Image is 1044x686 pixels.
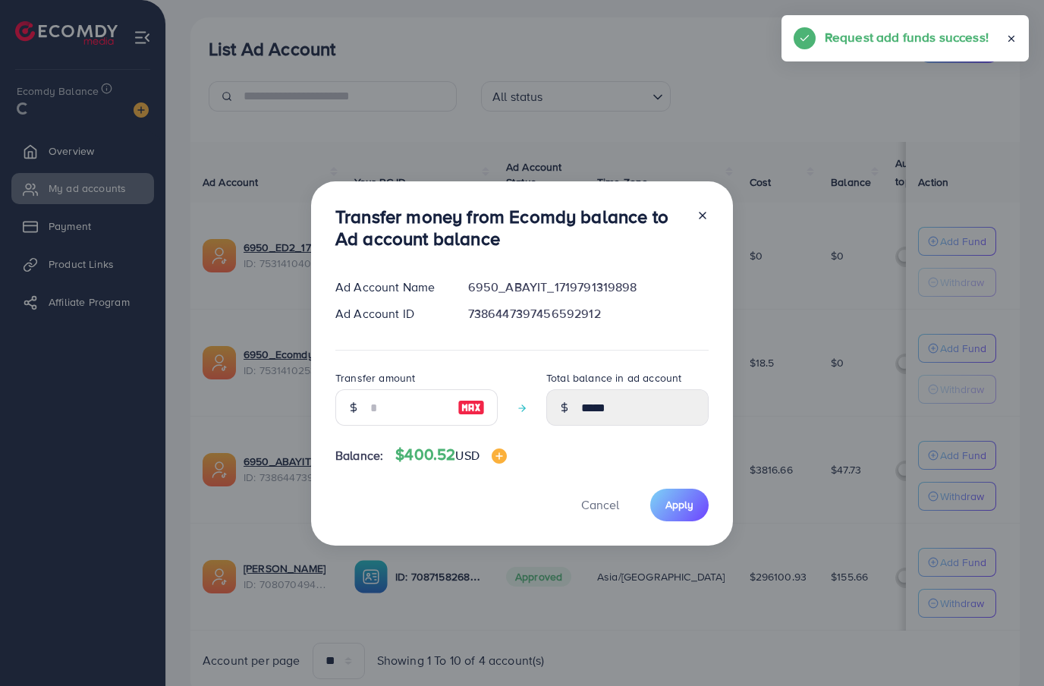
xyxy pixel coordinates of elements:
span: Cancel [581,496,619,513]
button: Cancel [562,489,638,521]
iframe: Chat [980,618,1033,675]
div: 7386447397456592912 [456,305,721,323]
h4: $400.52 [395,445,507,464]
h5: Request add funds success! [825,27,989,47]
span: USD [455,447,479,464]
label: Transfer amount [335,370,415,385]
div: Ad Account ID [323,305,456,323]
label: Total balance in ad account [546,370,681,385]
div: Ad Account Name [323,278,456,296]
div: 6950_ABAYIT_1719791319898 [456,278,721,296]
h3: Transfer money from Ecomdy balance to Ad account balance [335,206,684,250]
span: Apply [665,497,693,512]
button: Apply [650,489,709,521]
span: Balance: [335,447,383,464]
img: image [458,398,485,417]
img: image [492,448,507,464]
